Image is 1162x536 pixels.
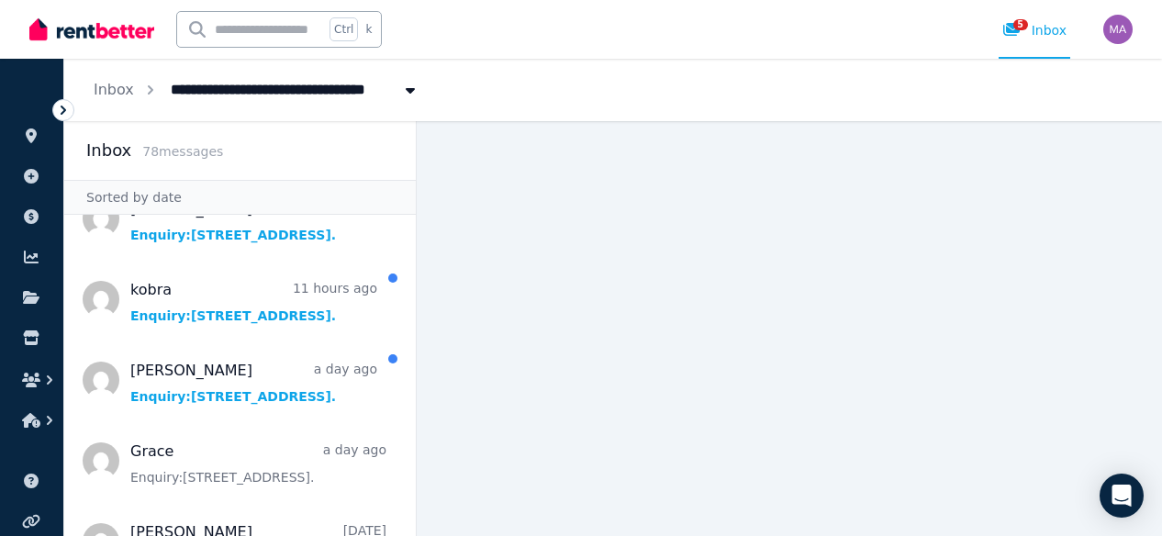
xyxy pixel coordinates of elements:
nav: Message list [64,215,416,536]
img: RentBetter [29,16,154,43]
div: Open Intercom Messenger [1100,474,1144,518]
div: Sorted by date [64,180,416,215]
span: 5 [1013,19,1028,30]
nav: Breadcrumb [64,59,449,121]
span: Ctrl [330,17,358,41]
span: k [365,22,372,37]
a: Gracea day agoEnquiry:[STREET_ADDRESS]. [130,441,386,486]
span: 78 message s [142,144,223,159]
a: [PERSON_NAME]10 hours agoEnquiry:[STREET_ADDRESS]. [130,198,377,244]
h2: Inbox [86,138,131,163]
div: Inbox [1002,21,1067,39]
img: Matthew [1103,15,1133,44]
a: [PERSON_NAME]a day agoEnquiry:[STREET_ADDRESS]. [130,360,377,406]
a: Inbox [94,81,134,98]
a: kobra11 hours agoEnquiry:[STREET_ADDRESS]. [130,279,377,325]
